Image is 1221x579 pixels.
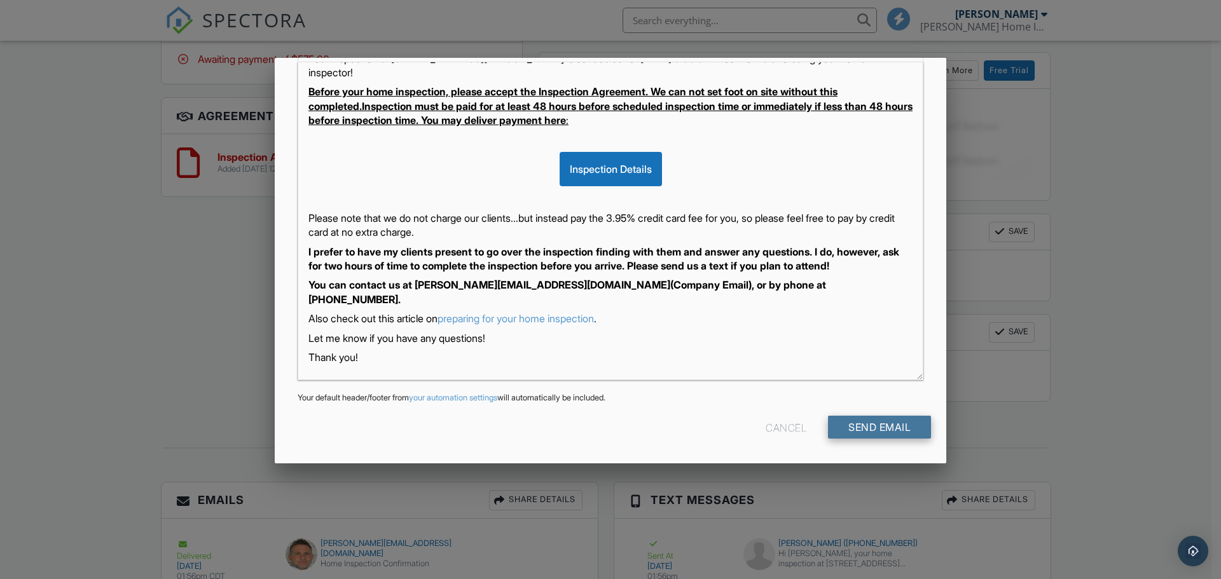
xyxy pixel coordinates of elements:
p: Your inspection at [STREET_ADDRESS][PERSON_NAME] is scheduled for [DATE] 8:00 am. I look forward ... [308,51,913,80]
a: your automation settings [409,393,497,402]
strong: You can contact us at [PERSON_NAME][EMAIL_ADDRESS][DOMAIN_NAME](Company Email), or by phone at [P... [308,278,826,305]
p: Please note that we do not charge our clients...but instead pay the 3.95% credit card fee for you... [308,211,913,240]
a: preparing for your home inspection [438,312,594,325]
div: Cancel [766,416,806,439]
div: Your default header/footer from will automatically be included. [290,393,931,403]
u: Inspection must be paid for at least 48 hours before scheduled inspection time or immediately if ... [308,100,913,126]
input: Send Email [828,416,931,439]
p: Thank you! [308,350,913,364]
p: Let me know if you have any questions! [308,331,913,345]
a: Inspection Details [560,163,662,175]
u: Before your home inspection, please accept the Inspection Agreement. We can not set foot on site ... [308,85,838,112]
div: Inspection Details [560,152,662,186]
strong: I prefer to have my clients present to go over the inspection finding with them and answer any qu... [308,245,899,272]
div: Open Intercom Messenger [1178,536,1208,566]
p: Also check out this article on . [308,311,913,325]
u: : [566,114,569,126]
